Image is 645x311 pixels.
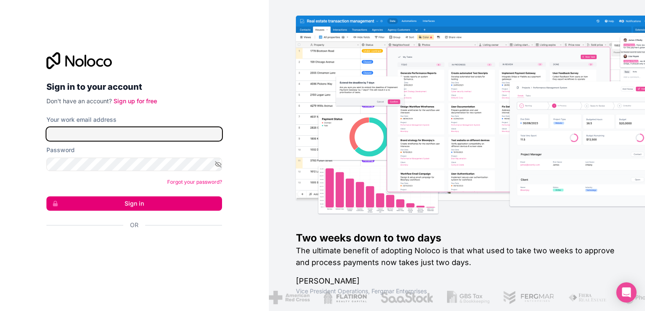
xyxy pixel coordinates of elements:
img: /assets/flatiron-C8eUkumj.png [323,291,367,304]
img: /assets/fiera-fwj2N5v4.png [568,291,607,304]
input: Password [46,158,222,171]
h1: [PERSON_NAME] [296,275,618,287]
img: /assets/saastock-C6Zbiodz.png [380,291,433,304]
button: Sign in [46,196,222,211]
h1: Two weeks down to two days [296,231,618,245]
a: Forgot your password? [167,179,222,185]
img: /assets/fergmar-CudnrXN5.png [503,291,554,304]
span: Or [130,221,138,229]
h2: The ultimate benefit of adopting Noloco is that what used to take two weeks to approve and proces... [296,245,618,268]
input: Email address [46,127,222,141]
div: Open Intercom Messenger [616,282,637,303]
img: /assets/american-red-cross-BAupjrZR.png [268,291,309,304]
span: Don't have an account? [46,97,112,105]
label: Your work email address [46,115,117,124]
label: Password [46,146,75,154]
iframe: Sign in with Google Button [42,239,220,257]
img: /assets/gbstax-C-GtDUiK.png [447,291,490,304]
a: Sign up for free [114,97,157,105]
h2: Sign in to your account [46,79,222,94]
h1: Vice President Operations , Fergmar Enterprises [296,287,618,295]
